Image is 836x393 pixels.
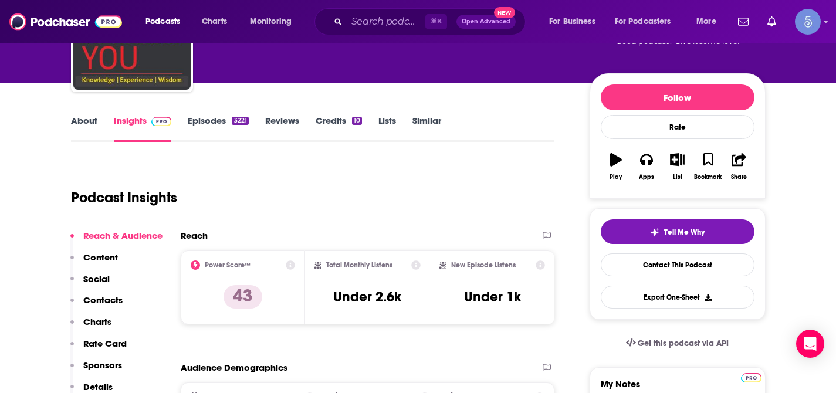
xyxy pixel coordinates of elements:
[83,252,118,263] p: Content
[70,360,122,381] button: Sponsors
[242,12,307,31] button: open menu
[83,360,122,371] p: Sponsors
[378,115,396,142] a: Lists
[610,174,622,181] div: Play
[650,228,659,237] img: tell me why sparkle
[638,338,729,348] span: Get this podcast via API
[795,9,821,35] button: Show profile menu
[137,12,195,31] button: open menu
[796,330,824,358] div: Open Intercom Messenger
[615,13,671,30] span: For Podcasters
[549,13,595,30] span: For Business
[601,219,754,244] button: tell me why sparkleTell Me Why
[741,371,761,382] a: Pro website
[795,9,821,35] span: Logged in as Spiral5-G1
[70,294,123,316] button: Contacts
[352,117,362,125] div: 10
[181,230,208,241] h2: Reach
[151,117,172,126] img: Podchaser Pro
[662,145,692,188] button: List
[265,115,299,142] a: Reviews
[731,174,747,181] div: Share
[425,14,447,29] span: ⌘ K
[541,12,610,31] button: open menu
[693,145,723,188] button: Bookmark
[232,117,248,125] div: 3221
[464,288,521,306] h3: Under 1k
[723,145,754,188] button: Share
[83,338,127,349] p: Rate Card
[601,115,754,139] div: Rate
[494,7,515,18] span: New
[83,230,163,241] p: Reach & Audience
[763,12,781,32] a: Show notifications dropdown
[673,174,682,181] div: List
[412,115,441,142] a: Similar
[601,253,754,276] a: Contact This Podcast
[607,12,688,31] button: open menu
[741,373,761,382] img: Podchaser Pro
[688,12,731,31] button: open menu
[70,230,163,252] button: Reach & Audience
[114,115,172,142] a: InsightsPodchaser Pro
[83,294,123,306] p: Contacts
[631,145,662,188] button: Apps
[70,338,127,360] button: Rate Card
[326,8,537,35] div: Search podcasts, credits, & more...
[326,261,392,269] h2: Total Monthly Listens
[639,174,654,181] div: Apps
[316,115,362,142] a: Credits10
[601,145,631,188] button: Play
[83,316,111,327] p: Charts
[70,316,111,338] button: Charts
[601,286,754,309] button: Export One-Sheet
[83,381,113,392] p: Details
[224,285,262,309] p: 43
[194,12,234,31] a: Charts
[347,12,425,31] input: Search podcasts, credits, & more...
[795,9,821,35] img: User Profile
[462,19,510,25] span: Open Advanced
[456,15,516,29] button: Open AdvancedNew
[71,115,97,142] a: About
[205,261,251,269] h2: Power Score™
[617,329,739,358] a: Get this podcast via API
[83,273,110,284] p: Social
[696,13,716,30] span: More
[202,13,227,30] span: Charts
[71,189,177,206] h1: Podcast Insights
[70,252,118,273] button: Content
[733,12,753,32] a: Show notifications dropdown
[694,174,722,181] div: Bookmark
[250,13,292,30] span: Monitoring
[601,84,754,110] button: Follow
[181,362,287,373] h2: Audience Demographics
[188,115,248,142] a: Episodes3221
[70,273,110,295] button: Social
[145,13,180,30] span: Podcasts
[333,288,401,306] h3: Under 2.6k
[664,228,705,237] span: Tell Me Why
[9,11,122,33] img: Podchaser - Follow, Share and Rate Podcasts
[451,261,516,269] h2: New Episode Listens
